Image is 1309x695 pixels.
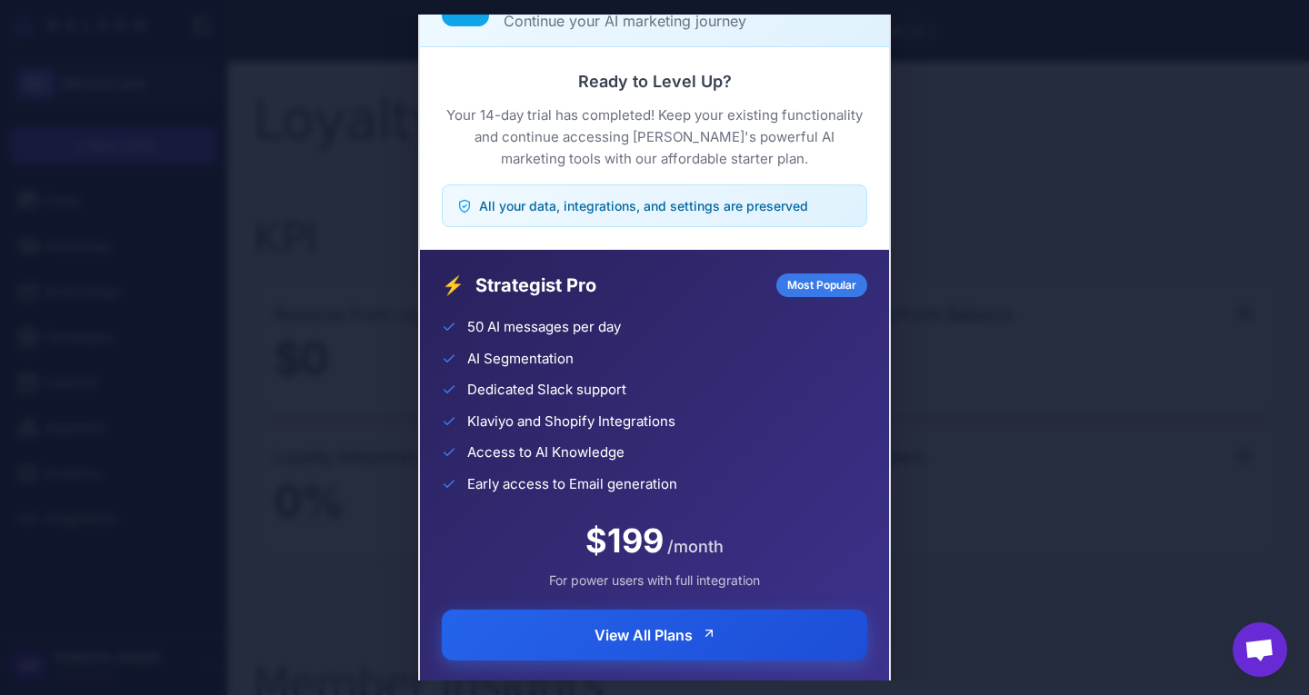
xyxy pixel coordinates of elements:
h3: Ready to Level Up? [442,69,867,94]
span: AI Segmentation [467,349,574,370]
p: Your 14-day trial has completed! Keep your existing functionality and continue accessing [PERSON_... [442,104,867,170]
span: Early access to Email generation [467,474,677,495]
span: $199 [585,516,664,565]
span: All your data, integrations, and settings are preserved [479,196,808,215]
span: Access to AI Knowledge [467,442,625,463]
div: Open chat [1233,622,1287,677]
span: 50 AI messages per day [467,317,621,338]
div: Most Popular [776,273,867,297]
span: Dedicated Slack support [467,380,626,401]
span: /month [667,534,724,559]
span: Klaviyo and Shopify Integrations [467,412,675,432]
span: View All Plans [595,624,693,646]
span: ⚡ [442,272,465,299]
button: View All Plans [442,610,867,660]
div: For power users with full integration [442,571,867,590]
span: Strategist Pro [475,272,765,299]
p: Continue your AI marketing journey [504,10,867,32]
